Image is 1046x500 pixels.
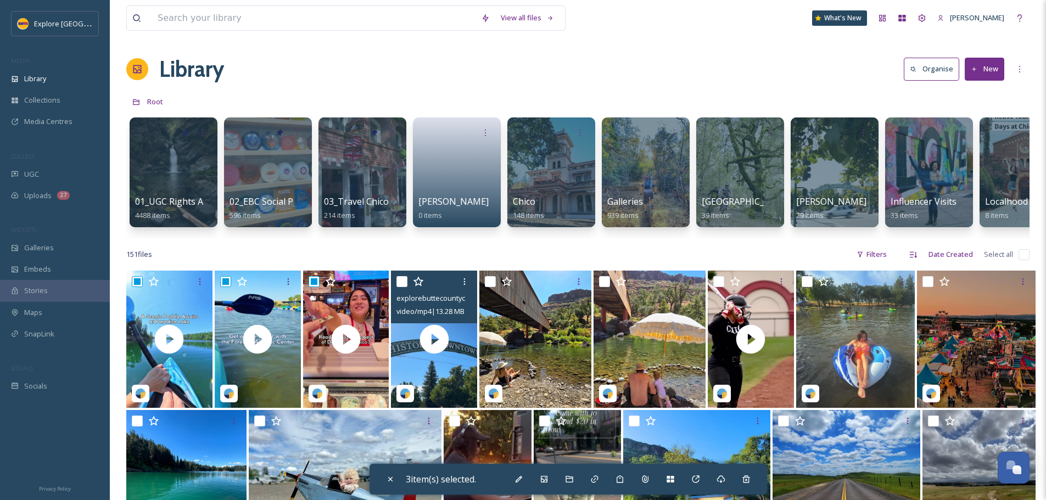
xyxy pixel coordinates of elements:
a: Galleries939 items [607,196,643,220]
a: [PERSON_NAME] [932,7,1010,29]
span: Media Centres [24,116,72,127]
span: 03_Travel Chico Social Posts [324,195,440,207]
span: 596 items [230,210,261,220]
img: brookeashleywilson-952585.jpg [796,271,915,408]
span: video/mp4 | 13.28 MB | 720 x 1280 [396,306,499,316]
a: [PERSON_NAME]0 items [418,196,489,220]
img: snapsea-logo.png [717,388,728,399]
span: 01_UGC Rights Approved [135,195,238,207]
a: View all files [495,7,560,29]
span: SnapLink [24,329,54,339]
img: explorebuttecountyca-5489485.heic [479,271,591,408]
img: snapsea-logo.png [488,388,499,399]
img: snapsea-logo.png [400,388,411,399]
span: 4488 items [135,210,170,220]
span: UGC [24,169,39,179]
a: What's New [812,10,867,26]
span: 39 items [702,210,729,220]
img: thumbnail [215,271,301,408]
span: 214 items [324,210,355,220]
img: thumbnail [708,271,794,408]
span: Chico [513,195,535,207]
a: 03_Travel Chico Social Posts214 items [324,196,440,220]
a: Privacy Policy [39,481,71,495]
a: Organise [904,58,965,80]
img: snapsea-logo.png [312,388,323,399]
span: COLLECT [11,152,35,160]
img: njsprenkel-1111367.jpg [917,271,1036,408]
span: Influencer Visits [891,195,956,207]
img: arogers1024-5224496.jpg [594,271,706,408]
span: Maps [24,307,42,318]
span: Select all [984,249,1013,260]
span: Socials [24,381,47,391]
img: snapsea-logo.png [223,388,234,399]
span: Uploads [24,190,52,201]
span: 0 items [418,210,442,220]
span: Stories [24,285,48,296]
span: Library [24,74,46,84]
button: New [965,58,1004,80]
a: 01_UGC Rights Approved4488 items [135,196,238,220]
button: Organise [904,58,959,80]
img: snapsea-logo.png [926,388,937,399]
img: Butte%20County%20logo.png [18,18,29,29]
span: Root [147,97,163,106]
span: Explore [GEOGRAPHIC_DATA] [34,18,131,29]
img: thumbnail [303,271,389,408]
a: Chico148 items [513,196,544,220]
a: Root [147,95,163,108]
span: MEDIA [11,57,30,65]
span: [PERSON_NAME] [796,195,866,207]
button: Open Chat [998,452,1030,484]
span: SOCIALS [11,364,33,372]
span: 151 file s [126,249,152,260]
span: Galleries [24,243,54,253]
span: [PERSON_NAME] [950,13,1004,23]
span: [GEOGRAPHIC_DATA] [702,195,790,207]
a: Influencer Visits33 items [891,196,956,220]
span: Galleries [607,195,643,207]
span: Embeds [24,264,51,274]
a: [GEOGRAPHIC_DATA]39 items [702,196,790,220]
div: Date Created [923,244,978,265]
div: 27 [57,191,70,200]
a: Library [159,53,224,86]
span: 33 items [891,210,918,220]
img: thumbnail [391,271,477,408]
input: Search your library [152,6,476,30]
span: explorebuttecountyca-5398822.mp4 [396,293,514,303]
img: snapsea-logo.png [135,388,146,399]
span: 8 items [985,210,1009,220]
span: 02_EBC Social Posts [230,195,311,207]
img: thumbnail [126,271,212,408]
span: Privacy Policy [39,485,71,492]
div: Filters [851,244,892,265]
span: 3 item(s) selected. [406,473,476,485]
a: [PERSON_NAME]29 items [796,196,866,220]
a: 02_EBC Social Posts596 items [230,196,311,220]
span: 148 items [513,210,544,220]
span: Collections [24,95,60,105]
img: snapsea-logo.png [805,388,816,399]
span: 939 items [607,210,639,220]
img: snapsea-logo.png [602,388,613,399]
span: 29 items [796,210,824,220]
span: WIDGETS [11,226,36,234]
span: [PERSON_NAME] [418,195,489,207]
